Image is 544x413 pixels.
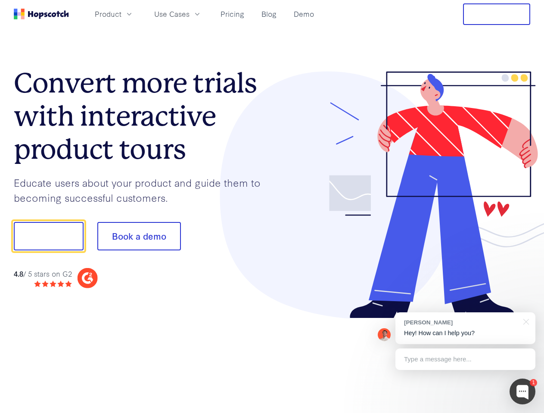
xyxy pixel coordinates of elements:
p: Hey! How can I help you? [404,329,527,338]
div: 1 [530,379,537,386]
button: Free Trial [463,3,530,25]
strong: 4.8 [14,268,23,278]
img: Mark Spera [378,328,391,341]
h1: Convert more trials with interactive product tours [14,67,272,166]
div: [PERSON_NAME] [404,318,518,327]
button: Book a demo [97,222,181,250]
div: / 5 stars on G2 [14,268,72,279]
a: Home [14,9,69,19]
a: Pricing [217,7,248,21]
button: Show me! [14,222,84,250]
span: Use Cases [154,9,190,19]
p: Educate users about your product and guide them to becoming successful customers. [14,175,272,205]
div: Type a message here... [395,348,535,370]
span: Product [95,9,121,19]
a: Blog [258,7,280,21]
a: Demo [290,7,317,21]
button: Use Cases [149,7,207,21]
button: Product [90,7,139,21]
